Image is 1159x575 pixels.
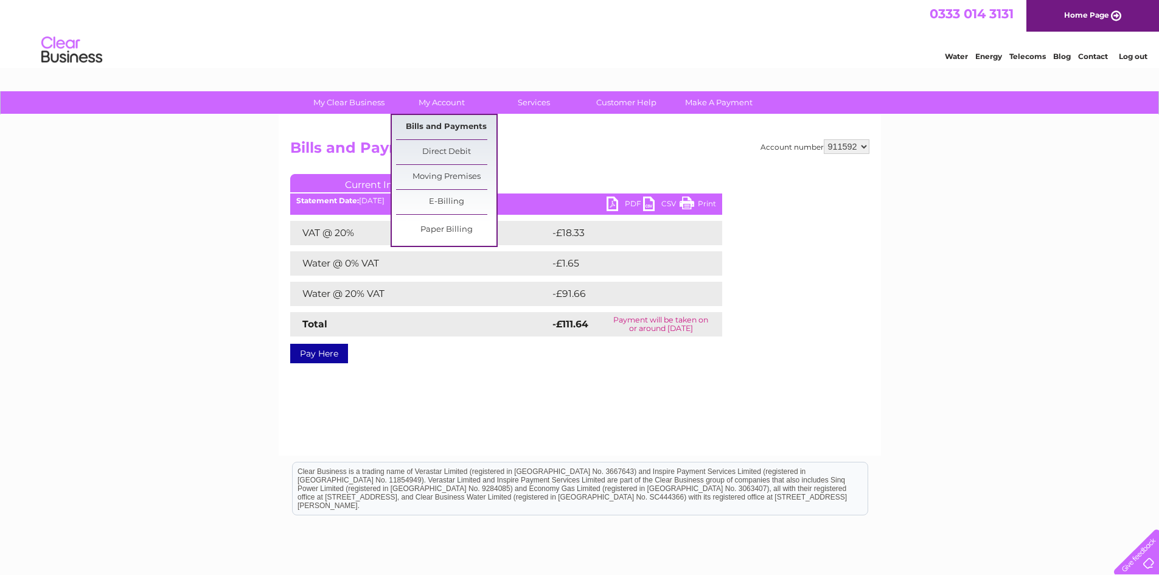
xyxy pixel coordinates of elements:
td: -£91.66 [549,282,699,306]
a: Services [484,91,584,114]
h2: Bills and Payments [290,139,869,162]
div: [DATE] [290,197,722,205]
a: Blog [1053,52,1071,61]
a: Current Invoice [290,174,473,192]
a: Energy [975,52,1002,61]
td: VAT @ 20% [290,221,549,245]
td: Payment will be taken on or around [DATE] [600,312,722,336]
div: Clear Business is a trading name of Verastar Limited (registered in [GEOGRAPHIC_DATA] No. 3667643... [293,7,868,59]
a: 0333 014 3131 [930,6,1014,21]
a: E-Billing [396,190,496,214]
td: -£18.33 [549,221,698,245]
a: Bills and Payments [396,115,496,139]
a: Customer Help [576,91,677,114]
a: Print [680,197,716,214]
img: logo.png [41,32,103,69]
a: My Clear Business [299,91,399,114]
td: Water @ 0% VAT [290,251,549,276]
a: Telecoms [1009,52,1046,61]
strong: Total [302,318,327,330]
b: Statement Date: [296,196,359,205]
a: Water [945,52,968,61]
a: CSV [643,197,680,214]
div: Account number [760,139,869,154]
a: Log out [1119,52,1147,61]
a: Contact [1078,52,1108,61]
a: Make A Payment [669,91,769,114]
a: Pay Here [290,344,348,363]
td: -£1.65 [549,251,695,276]
strong: -£111.64 [552,318,588,330]
a: PDF [607,197,643,214]
td: Water @ 20% VAT [290,282,549,306]
a: Paper Billing [396,218,496,242]
a: Direct Debit [396,140,496,164]
a: My Account [391,91,492,114]
a: Moving Premises [396,165,496,189]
